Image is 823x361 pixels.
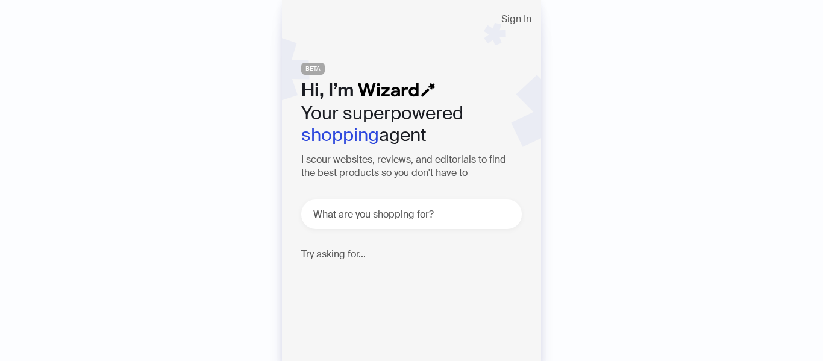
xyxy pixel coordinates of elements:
[492,10,541,29] button: Sign In
[301,153,522,180] h3: I scour websites, reviews, and editorials to find the best products so you don't have to
[301,102,522,146] h2: Your superpowered agent
[301,248,522,260] h4: Try asking for...
[501,14,531,24] span: Sign In
[301,63,325,75] span: BETA
[301,269,512,324] div: Find a Bluetooth computer keyboard, that is quiet, durable, and has long battery life. ⌨️
[301,269,517,324] p: Find a Bluetooth computer keyboard, that is quiet, durable, and has long battery life. ⌨️
[301,123,379,146] em: shopping
[301,78,354,102] span: Hi, I’m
